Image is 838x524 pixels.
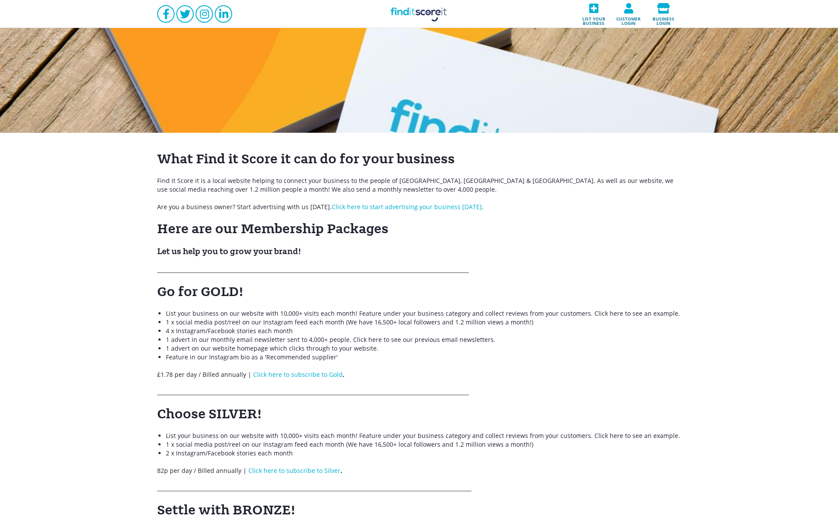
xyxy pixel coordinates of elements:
li: List your business on our website with 10,000+ visits each month! Feature under your business cat... [166,431,681,440]
a: Click here to see an example [594,431,678,440]
p: £1.78 per day / Billed annually | [157,370,681,379]
li: List your business on our website with 10,000+ visits each month! Feature under your business cat... [166,309,681,318]
strong: . [247,466,342,475]
h1: What Find it Score it can do for your business [157,150,681,168]
h1: Go for GOLD! [157,283,681,300]
span: List your business [579,14,608,25]
h2: Let us help you to grow your brand! [157,246,681,257]
a: Click here to subscribe to Silver [248,466,340,475]
li: Feature in our Instagram bio as a 'Recommended supplier' [166,353,681,362]
a: List your business [576,0,611,28]
li: 4 x Instagram/Facebook stories each month [166,327,681,335]
li: 2 x Instagram/Facebook stories each month [166,449,681,458]
h1: Settle with BRONZE! [157,501,681,519]
p: 82p per day / Billed annually | [157,466,681,475]
li: 1 x social media post/reel on our Instagram feed each month (We have 16,500+ local followers and ... [166,440,681,449]
a: Click here to subscribe to Gold [253,370,343,379]
h1: Choose SILVER! [157,405,681,423]
p: _________________________________________________________________________________________________... [157,388,681,396]
p: Find it Score it is a local website helping to connect your business to the people of [GEOGRAPHIC... [157,176,681,194]
p: _________________________________________________________________________________________________... [157,484,681,493]
a: Click here to start advertising your business [DATE] [332,203,482,211]
a: Customer login [611,0,646,28]
a: Click here to see an example [594,309,678,317]
a: Click here to see our previous email newsletters [353,335,494,344]
p: Are you a business owner? Start advertising with us [DATE]. . [157,203,681,211]
span: Business login [649,14,678,25]
h1: Here are our Membership Packages [157,220,681,238]
li: 1 advert on our website homepage which clicks through to your website. [166,344,681,353]
li: 1 advert in our monthly email newsletter sent to 4,000+ people. . [166,335,681,344]
a: Business login [646,0,681,28]
span: Customer login [614,14,643,25]
li: 1 x social media post/reel on our Instagram feed each month (We have 16,500+ local followers and ... [166,318,681,327]
strong: . [251,370,344,379]
p: _________________________________________________________________________________________________... [157,265,681,274]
